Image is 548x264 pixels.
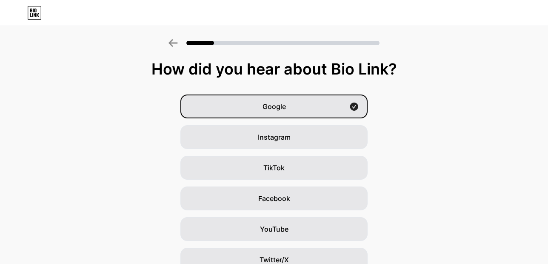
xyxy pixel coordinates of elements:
span: YouTube [260,224,288,234]
span: TikTok [263,163,285,173]
span: Google [263,101,286,112]
div: How did you hear about Bio Link? [4,60,544,77]
span: Facebook [258,193,290,204]
span: Instagram [258,132,291,142]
